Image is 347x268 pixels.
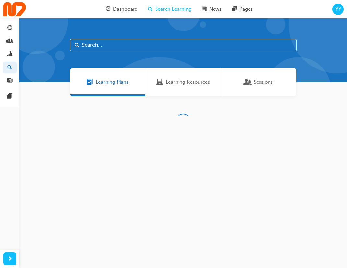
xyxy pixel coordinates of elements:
[221,68,296,96] a: SessionsSessions
[227,3,258,16] a: pages-iconPages
[7,255,12,263] span: next-icon
[156,79,163,86] span: Learning Resources
[70,39,297,51] input: Search...
[209,6,222,13] span: News
[155,6,191,13] span: Search Learning
[7,52,12,57] span: chart-icon
[202,5,207,13] span: news-icon
[75,42,79,49] span: Search
[143,3,197,16] a: search-iconSearch Learning
[70,68,145,96] a: Learning PlansLearning Plans
[106,5,110,13] span: guage-icon
[197,3,227,16] a: news-iconNews
[113,6,138,13] span: Dashboard
[148,5,153,13] span: search-icon
[7,65,12,71] span: search-icon
[7,94,12,100] span: pages-icon
[145,68,221,96] a: Learning ResourcesLearning Resources
[232,5,237,13] span: pages-icon
[254,79,273,86] span: Sessions
[166,79,210,86] span: Learning Resources
[7,78,12,84] span: news-icon
[7,39,12,44] span: people-icon
[87,79,93,86] span: Learning Plans
[3,2,26,17] img: Trak
[239,6,253,13] span: Pages
[7,25,12,31] span: guage-icon
[245,79,251,86] span: Sessions
[96,79,129,86] span: Learning Plans
[100,3,143,16] a: guage-iconDashboard
[332,4,344,15] button: YY
[335,6,341,13] span: YY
